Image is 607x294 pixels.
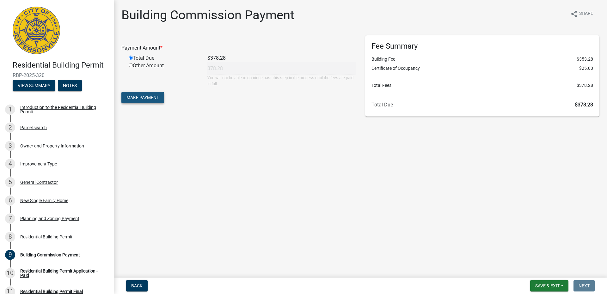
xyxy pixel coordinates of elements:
[126,95,159,100] span: Make Payment
[131,283,143,288] span: Back
[5,141,15,151] div: 3
[20,198,68,203] div: New Single Family Home
[20,235,72,239] div: Residential Building Permit
[570,10,578,18] i: share
[58,80,82,91] button: Notes
[577,82,593,89] span: $378.28
[371,102,593,108] h6: Total Due
[20,253,80,257] div: Building Commission Payment
[20,144,84,148] div: Owner and Property Information
[5,177,15,187] div: 5
[20,180,58,184] div: General Contractor
[203,54,360,62] div: $378.28
[575,102,593,108] span: $378.28
[5,195,15,206] div: 6
[20,162,57,166] div: Improvement Type
[371,42,593,51] h6: Fee Summary
[530,280,568,291] button: Save & Exit
[20,216,79,221] div: Planning and Zoning Payment
[121,8,294,23] h1: Building Commission Payment
[577,56,593,63] span: $353.28
[579,283,590,288] span: Next
[5,123,15,133] div: 2
[5,268,15,278] div: 10
[20,125,47,130] div: Parcel search
[13,7,60,54] img: City of Jeffersonville, Indiana
[13,72,101,78] span: RBP-2025-320
[124,62,203,87] div: Other Amount
[126,280,148,291] button: Back
[5,159,15,169] div: 4
[121,92,164,103] button: Make Payment
[20,105,104,114] div: Introduction to the Residential Building Permit
[5,105,15,115] div: 1
[579,10,593,18] span: Share
[20,269,104,278] div: Residential Building Permit Application - Paid
[535,283,560,288] span: Save & Exit
[371,65,593,72] li: Certificate of Occupancy
[579,65,593,72] span: $25.00
[573,280,595,291] button: Next
[58,83,82,88] wm-modal-confirm: Notes
[117,44,360,52] div: Payment Amount
[124,54,203,62] div: Total Due
[371,56,593,63] li: Building Fee
[565,8,598,20] button: shareShare
[5,213,15,224] div: 7
[371,82,593,89] li: Total Fees
[13,83,55,88] wm-modal-confirm: Summary
[5,232,15,242] div: 8
[13,80,55,91] button: View Summary
[20,289,83,294] div: Residential Building Permit Final
[5,250,15,260] div: 9
[13,61,109,70] h4: Residential Building Permit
